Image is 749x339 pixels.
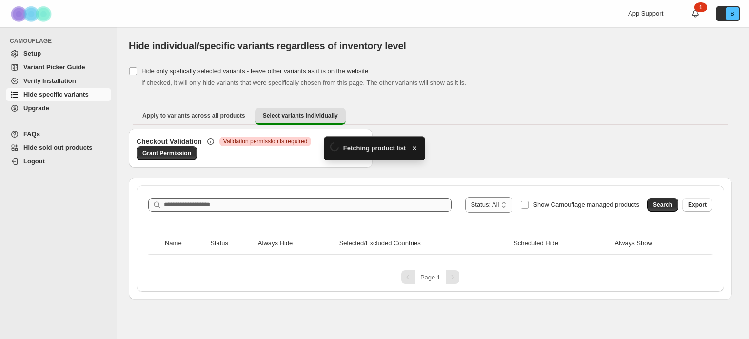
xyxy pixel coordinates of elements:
span: Logout [23,158,45,165]
a: Grant Permission [137,146,197,160]
span: Select variants individually [263,112,338,120]
span: Hide specific variants [23,91,89,98]
button: Search [647,198,678,212]
th: Selected/Excluded Countries [336,233,511,255]
th: Status [207,233,255,255]
span: App Support [628,10,663,17]
button: Select variants individually [255,108,346,125]
th: Always Show [612,233,699,255]
a: Hide specific variants [6,88,111,101]
a: Setup [6,47,111,60]
a: Upgrade [6,101,111,115]
button: Export [682,198,712,212]
span: Setup [23,50,41,57]
span: Grant Permission [142,149,191,157]
span: CAMOUFLAGE [10,37,112,45]
span: Upgrade [23,104,49,112]
a: Logout [6,155,111,168]
nav: Pagination [144,270,716,284]
span: Search [653,201,672,209]
th: Always Hide [255,233,336,255]
span: Export [688,201,707,209]
span: Page 1 [420,274,440,281]
a: Variant Picker Guide [6,60,111,74]
a: Verify Installation [6,74,111,88]
span: Variant Picker Guide [23,63,85,71]
span: Validation permission is required [223,138,308,145]
a: Hide sold out products [6,141,111,155]
th: Scheduled Hide [511,233,611,255]
span: Hide only spefically selected variants - leave other variants as it is on the website [141,67,368,75]
img: Camouflage [8,0,57,27]
span: If checked, it will only hide variants that were specifically chosen from this page. The other va... [141,79,466,86]
div: 1 [694,2,707,12]
div: Select variants individually [129,129,732,299]
span: FAQs [23,130,40,138]
span: Hide sold out products [23,144,93,151]
span: Apply to variants across all products [142,112,245,120]
span: Avatar with initials B [726,7,739,20]
span: Verify Installation [23,77,76,84]
a: FAQs [6,127,111,141]
span: Fetching product list [343,143,406,153]
text: B [730,11,734,17]
th: Name [162,233,207,255]
button: Apply to variants across all products [135,108,253,123]
button: Avatar with initials B [716,6,740,21]
a: 1 [690,9,700,19]
span: Show Camouflage managed products [533,201,639,208]
h3: Checkout Validation [137,137,202,146]
span: Hide individual/specific variants regardless of inventory level [129,40,406,51]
